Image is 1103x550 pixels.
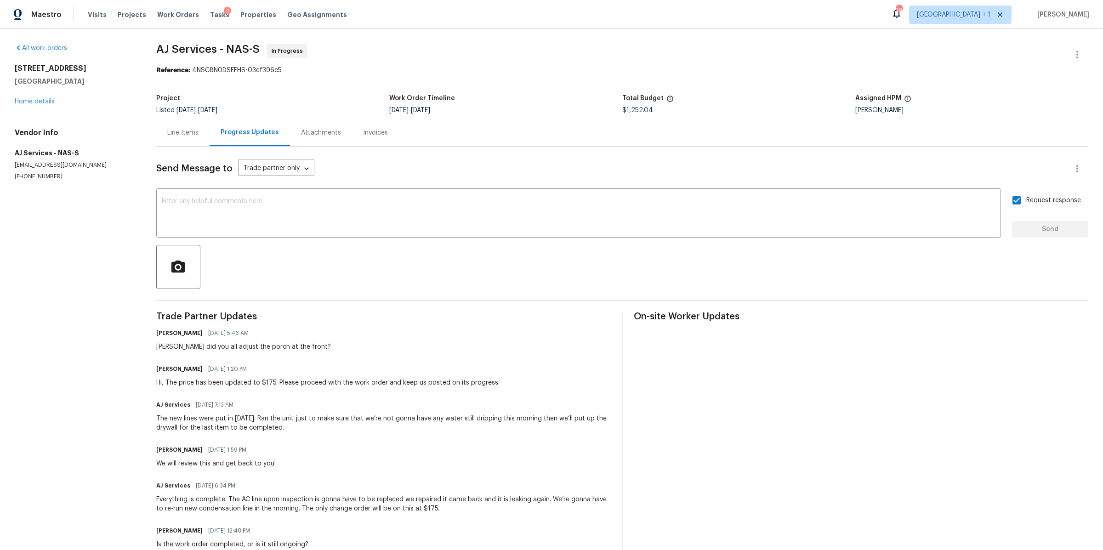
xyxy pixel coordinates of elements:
div: [PERSON_NAME] did you all adjust the porch at the front? [156,342,331,352]
span: Send Message to [156,164,233,173]
b: Reference: [156,67,190,74]
span: [PERSON_NAME] [1034,10,1089,19]
div: 2 [224,7,231,16]
div: Attachments [301,128,341,137]
h5: [GEOGRAPHIC_DATA] [15,77,134,86]
h4: Vendor Info [15,128,134,137]
span: [DATE] 7:13 AM [196,400,233,409]
span: Tasks [210,11,229,18]
div: 19 [896,6,902,15]
span: In Progress [272,46,307,56]
a: All work orders [15,45,67,51]
div: Everything is complete. The AC line upon inspection is gonna have to be replaced we repaired it c... [156,495,611,513]
span: - [389,107,430,113]
h5: Total Budget [622,95,664,102]
h5: Work Order Timeline [389,95,455,102]
span: Visits [88,10,107,19]
p: [EMAIL_ADDRESS][DOMAIN_NAME] [15,161,134,169]
span: The total cost of line items that have been proposed by Opendoor. This sum includes line items th... [666,95,674,107]
div: Line Items [167,128,199,137]
div: Progress Updates [221,128,279,137]
span: [DATE] [176,107,196,113]
span: - [176,107,217,113]
h6: [PERSON_NAME] [156,526,203,535]
div: [PERSON_NAME] [855,107,1088,113]
span: [DATE] 12:48 PM [208,526,250,535]
h6: [PERSON_NAME] [156,364,203,374]
span: Listed [156,107,217,113]
span: Projects [118,10,146,19]
div: The new lines were put in [DATE]. Ran the unit just to make sure that we’re not gonna have any wa... [156,414,611,432]
h5: Project [156,95,180,102]
a: Home details [15,98,55,105]
span: [DATE] [411,107,430,113]
span: The hpm assigned to this work order. [904,95,911,107]
div: We will review this and get back to you! [156,459,276,468]
div: Is the work order completed, or is it still ongoing? [156,540,308,549]
h5: AJ Services - NAS-S [15,148,134,158]
h6: [PERSON_NAME] [156,329,203,338]
h6: AJ Services [156,400,190,409]
span: AJ Services - NAS-S [156,44,260,55]
span: [DATE] 1:59 PM [208,445,246,454]
h6: AJ Services [156,481,190,490]
h6: [PERSON_NAME] [156,445,203,454]
span: [DATE] [198,107,217,113]
span: Work Orders [157,10,199,19]
span: On-site Worker Updates [634,312,1088,321]
span: Geo Assignments [287,10,347,19]
h5: Assigned HPM [855,95,901,102]
span: Trade Partner Updates [156,312,611,321]
p: [PHONE_NUMBER] [15,173,134,181]
span: [DATE] 1:20 PM [208,364,247,374]
h2: [STREET_ADDRESS] [15,64,134,73]
span: [GEOGRAPHIC_DATA] + 1 [917,10,990,19]
div: Trade partner only [238,161,314,176]
span: [DATE] 6:34 PM [196,481,235,490]
span: Properties [240,10,276,19]
span: Maestro [31,10,62,19]
div: 4NSC8N0DSEFHS-03ef396c5 [156,66,1088,75]
span: [DATE] [389,107,409,113]
span: [DATE] 5:46 AM [208,329,249,338]
span: $1,252.04 [622,107,653,113]
div: Hi, The price has been updated to $175. Please proceed with the work order and keep us posted on ... [156,378,500,387]
div: Invoices [363,128,388,137]
span: Request response [1026,196,1081,205]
